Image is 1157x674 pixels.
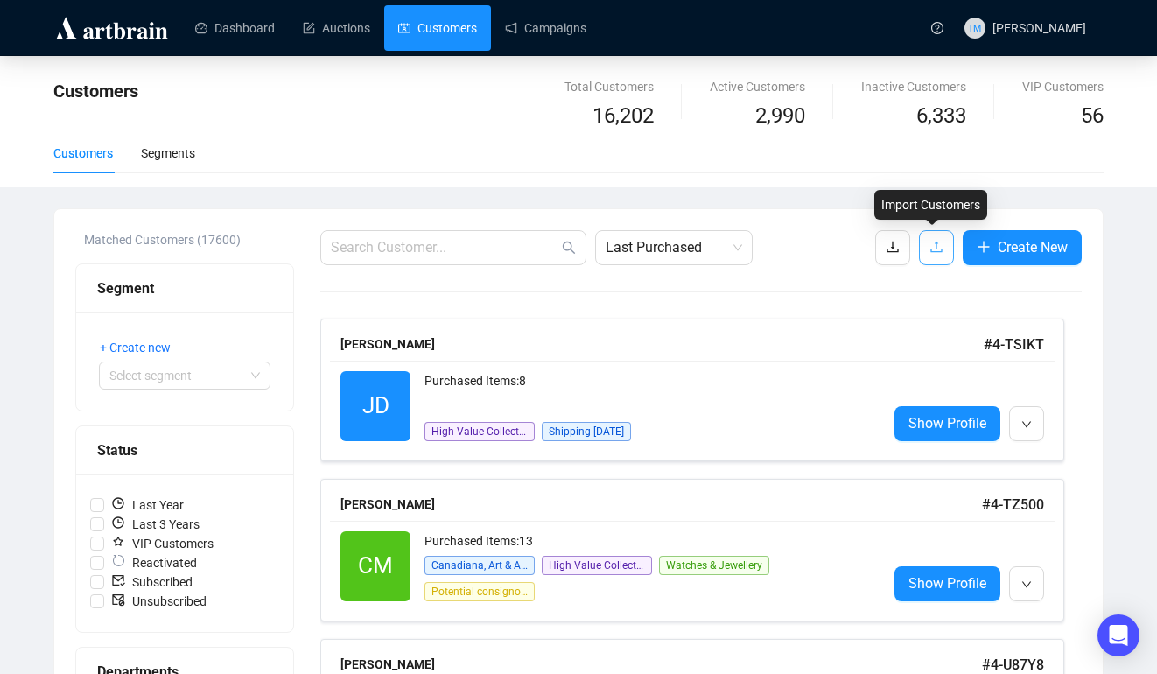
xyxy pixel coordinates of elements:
[141,144,195,163] div: Segments
[424,582,535,601] span: Potential consignors
[755,100,805,133] span: 2,990
[1021,419,1032,430] span: down
[97,277,272,299] div: Segment
[1097,614,1139,656] div: Open Intercom Messenger
[931,22,943,34] span: question-circle
[424,531,873,553] div: Purchased Items: 13
[53,81,138,102] span: Customers
[1022,77,1104,96] div: VIP Customers
[104,515,207,534] span: Last 3 Years
[362,388,389,424] span: JD
[398,5,477,51] a: Customers
[104,534,221,553] span: VIP Customers
[340,334,984,354] div: [PERSON_NAME]
[104,592,214,611] span: Unsubscribed
[104,495,191,515] span: Last Year
[916,100,966,133] span: 6,333
[968,20,981,35] span: TM
[358,548,393,584] span: CM
[982,656,1044,673] span: # 4-U87Y8
[424,556,535,575] span: Canadiana, Art & Antiques
[97,439,272,461] div: Status
[542,556,652,575] span: High Value Collectibles
[593,100,654,133] span: 16,202
[424,371,873,406] div: Purchased Items: 8
[977,240,991,254] span: plus
[886,240,900,254] span: download
[195,5,275,51] a: Dashboard
[542,422,631,441] span: Shipping [DATE]
[963,230,1082,265] button: Create New
[929,240,943,254] span: upload
[874,190,987,220] div: Import Customers
[894,406,1000,441] a: Show Profile
[606,231,742,264] span: Last Purchased
[340,655,982,674] div: [PERSON_NAME]
[320,319,1082,461] a: [PERSON_NAME]#4-TSIKTJDPurchased Items:8High Value CollectiblesShipping [DATE]Show Profile
[659,556,769,575] span: Watches & Jewellery
[100,338,171,357] span: + Create new
[340,495,982,514] div: [PERSON_NAME]
[331,237,558,258] input: Search Customer...
[984,336,1044,353] span: # 4-TSIKT
[861,77,966,96] div: Inactive Customers
[53,144,113,163] div: Customers
[104,553,204,572] span: Reactivated
[992,21,1086,35] span: [PERSON_NAME]
[908,572,986,594] span: Show Profile
[710,77,805,96] div: Active Customers
[562,241,576,255] span: search
[303,5,370,51] a: Auctions
[894,566,1000,601] a: Show Profile
[53,14,171,42] img: logo
[424,422,535,441] span: High Value Collectibles
[104,572,200,592] span: Subscribed
[84,230,294,249] div: Matched Customers (17600)
[1021,579,1032,590] span: down
[320,479,1082,621] a: [PERSON_NAME]#4-TZ500CMPurchased Items:13Canadiana, Art & AntiquesHigh Value CollectiblesWatches ...
[505,5,586,51] a: Campaigns
[99,333,185,362] button: + Create new
[998,236,1068,258] span: Create New
[982,496,1044,513] span: # 4-TZ500
[1081,103,1104,128] span: 56
[908,412,986,434] span: Show Profile
[564,77,654,96] div: Total Customers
